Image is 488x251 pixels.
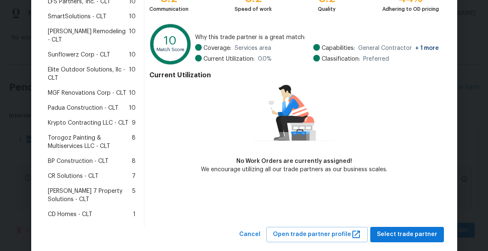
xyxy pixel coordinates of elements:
[377,229,437,240] span: Select trade partner
[129,66,136,82] span: 10
[415,45,439,51] span: + 1 more
[48,104,119,112] span: Padua Construction - CLT
[129,12,136,21] span: 10
[132,172,136,180] span: 7
[358,44,439,52] span: General Contractor
[195,33,439,42] span: Why this trade partner is a great match:
[382,5,439,13] div: Adhering to OD pricing
[363,55,389,63] span: Preferred
[201,165,387,174] div: We encourage utilizing all our trade partners as our business scales.
[258,55,272,63] span: 0.0 %
[48,12,107,21] span: SmartSolutions - CLT
[129,89,136,97] span: 10
[48,210,92,219] span: CD Homes - CLT
[129,104,136,112] span: 10
[48,187,133,204] span: [PERSON_NAME] 7 Property Solutions - CLT
[129,51,136,59] span: 10
[239,229,260,240] span: Cancel
[235,5,272,13] div: Speed of work
[132,134,136,150] span: 8
[203,44,231,52] span: Coverage:
[235,44,271,52] span: Services area
[149,5,188,13] div: Communication
[132,119,136,127] span: 9
[318,5,336,13] div: Quality
[157,47,185,52] text: Match Score
[48,119,129,127] span: Krypto Contracting LLC - CLT
[266,227,368,242] button: Open trade partner profile
[201,157,387,165] div: No Work Orders are currently assigned!
[48,66,129,82] span: Elite Outdoor Solutions, llc - CLT
[164,35,177,47] text: 10
[273,229,361,240] span: Open trade partner profile
[132,187,136,204] span: 5
[48,89,126,97] span: MGF Renovations Corp - CLT
[203,55,255,63] span: Current Utilization:
[322,55,360,63] span: Classification:
[48,27,129,44] span: [PERSON_NAME] Remodeling - CLT
[48,134,132,150] span: Torogoz Painting & Multiservices LLC - CLT
[48,157,109,165] span: BP Construction - CLT
[322,44,355,52] span: Capabilities:
[48,172,99,180] span: CR Solutions - CLT
[149,71,438,79] h4: Current Utilization
[133,210,136,219] span: 1
[129,27,136,44] span: 10
[48,51,110,59] span: Sunflowerz Corp - CLT
[236,227,264,242] button: Cancel
[370,227,444,242] button: Select trade partner
[132,157,136,165] span: 8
